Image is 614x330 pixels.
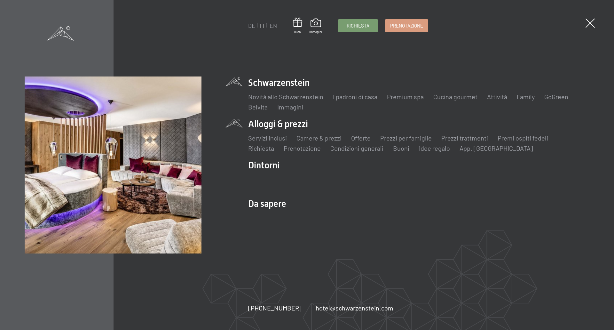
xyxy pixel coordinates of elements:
[25,76,201,254] img: Hotel Benessere SCHWARZENSTEIN – Trentino Alto Adige Dolomiti
[460,144,533,152] a: App. [GEOGRAPHIC_DATA]
[487,93,507,101] a: Attività
[390,22,423,29] span: Prenotazione
[393,144,409,152] a: Buoni
[544,93,568,101] a: GoGreen
[284,144,321,152] a: Prenotazione
[347,22,369,29] span: Richiesta
[433,93,477,101] a: Cucina gourmet
[260,22,265,29] a: IT
[387,93,424,101] a: Premium spa
[385,20,428,32] a: Prenotazione
[309,29,322,34] span: Immagini
[248,144,274,152] a: Richiesta
[333,93,377,101] a: I padroni di casa
[293,29,302,34] span: Buoni
[309,19,322,34] a: Immagini
[277,103,303,111] a: Immagini
[248,22,255,29] a: DE
[293,18,302,34] a: Buoni
[380,134,432,142] a: Prezzi per famiglie
[441,134,488,142] a: Prezzi trattmenti
[248,103,268,111] a: Belvita
[248,303,302,312] a: [PHONE_NUMBER]
[248,93,323,101] a: Novità allo Schwarzenstein
[498,134,548,142] a: Premi ospiti fedeli
[419,144,450,152] a: Idee regalo
[270,22,277,29] a: EN
[517,93,535,101] a: Family
[330,144,383,152] a: Condizioni generali
[351,134,371,142] a: Offerte
[316,303,393,312] a: hotel@schwarzenstein.com
[248,134,287,142] a: Servizi inclusi
[248,304,302,312] span: [PHONE_NUMBER]
[338,20,378,32] a: Richiesta
[296,134,342,142] a: Camere & prezzi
